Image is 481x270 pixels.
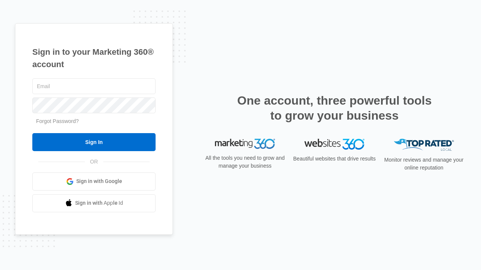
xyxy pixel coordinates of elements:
[85,158,103,166] span: OR
[76,177,122,185] span: Sign in with Google
[203,154,287,170] p: All the tools you need to grow and manage your business
[235,93,434,123] h2: One account, three powerful tools to grow your business
[304,139,365,150] img: Websites 360
[32,133,156,151] input: Sign In
[32,194,156,212] a: Sign in with Apple Id
[36,118,79,124] a: Forgot Password?
[75,199,123,207] span: Sign in with Apple Id
[32,172,156,190] a: Sign in with Google
[32,46,156,70] h1: Sign in to your Marketing 360® account
[382,156,466,172] p: Monitor reviews and manage your online reputation
[32,78,156,94] input: Email
[394,139,454,151] img: Top Rated Local
[292,155,377,163] p: Beautiful websites that drive results
[215,139,275,149] img: Marketing 360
